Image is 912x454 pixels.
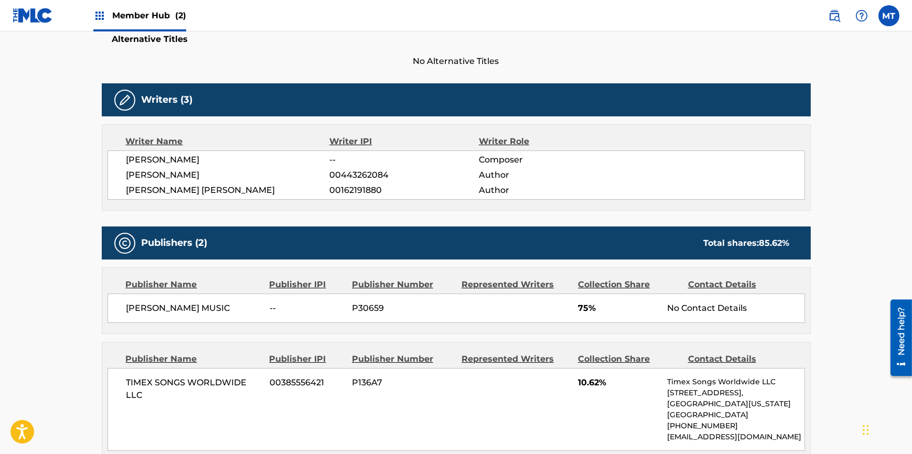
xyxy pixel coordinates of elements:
[883,295,912,380] iframe: Resource Center
[102,55,811,68] span: No Alternative Titles
[352,302,454,315] span: P30659
[479,154,615,166] span: Composer
[126,154,330,166] span: [PERSON_NAME]
[13,8,53,23] img: MLC Logo
[479,169,615,181] span: Author
[667,431,804,442] p: [EMAIL_ADDRESS][DOMAIN_NAME]
[126,353,262,365] div: Publisher Name
[126,184,330,197] span: [PERSON_NAME] [PERSON_NAME]
[578,376,659,389] span: 10.62%
[667,398,804,409] p: [GEOGRAPHIC_DATA][US_STATE]
[479,135,615,148] div: Writer Role
[119,237,131,250] img: Publishers
[688,278,790,291] div: Contact Details
[578,278,680,291] div: Collection Share
[270,278,344,291] div: Publisher IPI
[667,387,804,398] p: [STREET_ADDRESS],
[878,5,899,26] div: User Menu
[142,94,193,106] h5: Writers (3)
[863,414,869,446] div: Drag
[828,9,841,22] img: search
[462,278,570,291] div: Represented Writers
[329,184,478,197] span: 00162191880
[860,404,912,454] iframe: Chat Widget
[352,278,454,291] div: Publisher Number
[270,376,344,389] span: 00385556421
[112,9,186,21] span: Member Hub
[759,238,790,248] span: 85.62 %
[855,9,868,22] img: help
[270,353,344,365] div: Publisher IPI
[824,5,845,26] a: Public Search
[667,376,804,387] p: Timex Songs Worldwide LLC
[329,169,478,181] span: 00443262084
[175,10,186,20] span: (2)
[126,376,262,402] span: TIMEX SONGS WORLDWIDE LLC
[112,34,800,45] h5: Alternative Titles
[462,353,570,365] div: Represented Writers
[352,353,454,365] div: Publisher Number
[578,302,659,315] span: 75%
[126,169,330,181] span: [PERSON_NAME]
[126,135,330,148] div: Writer Name
[578,353,680,365] div: Collection Share
[667,420,804,431] p: [PHONE_NUMBER]
[93,9,106,22] img: Top Rightsholders
[667,409,804,420] p: [GEOGRAPHIC_DATA]
[704,237,790,250] div: Total shares:
[270,302,344,315] span: --
[329,154,478,166] span: --
[126,302,262,315] span: [PERSON_NAME] MUSIC
[142,237,208,249] h5: Publishers (2)
[479,184,615,197] span: Author
[126,278,262,291] div: Publisher Name
[352,376,454,389] span: P136A7
[329,135,479,148] div: Writer IPI
[851,5,872,26] div: Help
[667,302,804,315] div: No Contact Details
[688,353,790,365] div: Contact Details
[119,94,131,106] img: Writers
